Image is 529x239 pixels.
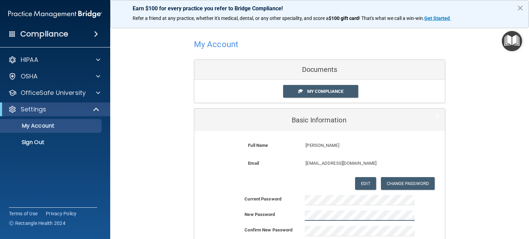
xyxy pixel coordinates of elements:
[9,210,38,217] a: Terms of Use
[307,89,343,94] span: My Compliance
[245,227,292,232] b: Confirm New Password
[359,15,424,21] span: ! That's what we call a win-win.
[424,15,451,21] a: Get Started
[133,5,507,12] p: Earn $100 for every practice you refer to Bridge Compliance!
[20,29,68,39] h4: Compliance
[305,159,410,167] p: [EMAIL_ADDRESS][DOMAIN_NAME]
[355,177,376,190] button: Edit
[305,141,410,150] p: [PERSON_NAME]
[9,220,65,227] span: Ⓒ Rectangle Health 2024
[8,56,100,64] a: HIPAA
[4,122,98,129] p: My Account
[248,143,268,148] b: Full Name
[133,15,329,21] span: Refer a friend at any practice, whether it's medical, dental, or any other speciality, and score a
[502,31,522,51] button: Open Resource Center
[199,112,440,128] a: Basic Information
[381,177,435,190] button: Change Password
[194,60,445,80] div: Documents
[245,212,275,217] b: New Password
[8,89,100,97] a: OfficeSafe University
[8,72,100,80] a: OSHA
[517,2,523,13] button: Close
[21,89,86,97] p: OfficeSafe University
[4,139,98,146] p: Sign Out
[245,196,281,202] b: Current Password
[21,56,38,64] p: HIPAA
[248,161,259,166] b: Email
[329,15,359,21] strong: $100 gift card
[8,7,102,21] img: PMB logo
[194,40,238,49] h4: My Account
[199,116,419,124] h5: Basic Information
[46,210,77,217] a: Privacy Policy
[424,15,450,21] strong: Get Started
[21,72,38,80] p: OSHA
[8,105,100,113] a: Settings
[21,105,46,113] p: Settings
